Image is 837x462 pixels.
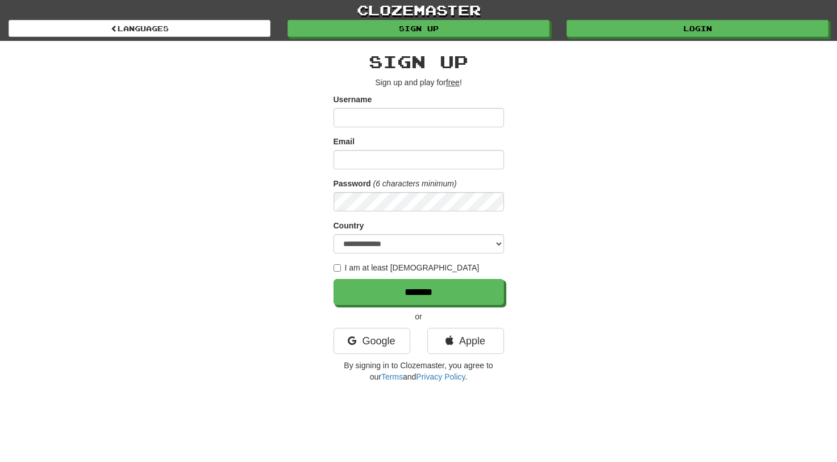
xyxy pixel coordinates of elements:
[334,311,504,322] p: or
[334,220,364,231] label: Country
[334,262,480,273] label: I am at least [DEMOGRAPHIC_DATA]
[446,78,460,87] u: free
[334,178,371,189] label: Password
[416,372,465,381] a: Privacy Policy
[334,52,504,71] h2: Sign up
[288,20,549,37] a: Sign up
[373,179,457,188] em: (6 characters minimum)
[334,77,504,88] p: Sign up and play for !
[381,372,403,381] a: Terms
[334,360,504,382] p: By signing in to Clozemaster, you agree to our and .
[334,328,410,354] a: Google
[334,264,341,272] input: I am at least [DEMOGRAPHIC_DATA]
[427,328,504,354] a: Apple
[334,94,372,105] label: Username
[334,136,355,147] label: Email
[567,20,828,37] a: Login
[9,20,270,37] a: Languages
